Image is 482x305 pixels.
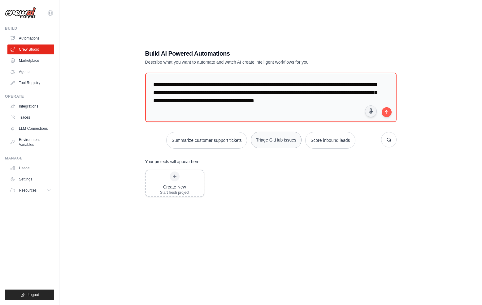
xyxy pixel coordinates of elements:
[7,101,54,111] a: Integrations
[5,26,54,31] div: Build
[7,44,54,54] a: Crew Studio
[7,78,54,88] a: Tool Registry
[381,132,397,147] button: Get new suggestions
[145,49,353,58] h1: Build AI Powered Automations
[160,190,189,195] div: Start fresh project
[5,94,54,99] div: Operate
[166,132,247,149] button: Summarize customer support tickets
[145,59,353,65] p: Describe what you want to automate and watch AI create intelligent workflows for you
[7,174,54,184] a: Settings
[7,112,54,122] a: Traces
[451,275,482,305] iframe: Chat Widget
[28,292,39,297] span: Logout
[365,105,377,117] button: Click to speak your automation idea
[251,132,302,148] button: Triage GitHub issues
[160,184,189,190] div: Create New
[19,188,37,193] span: Resources
[7,163,54,173] a: Usage
[7,56,54,66] a: Marketplace
[7,33,54,43] a: Automations
[5,290,54,300] button: Logout
[5,156,54,161] div: Manage
[145,159,200,165] h3: Your projects will appear here
[305,132,355,149] button: Score inbound leads
[7,185,54,195] button: Resources
[7,67,54,77] a: Agents
[7,124,54,133] a: LLM Connections
[7,135,54,150] a: Environment Variables
[5,7,36,19] img: Logo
